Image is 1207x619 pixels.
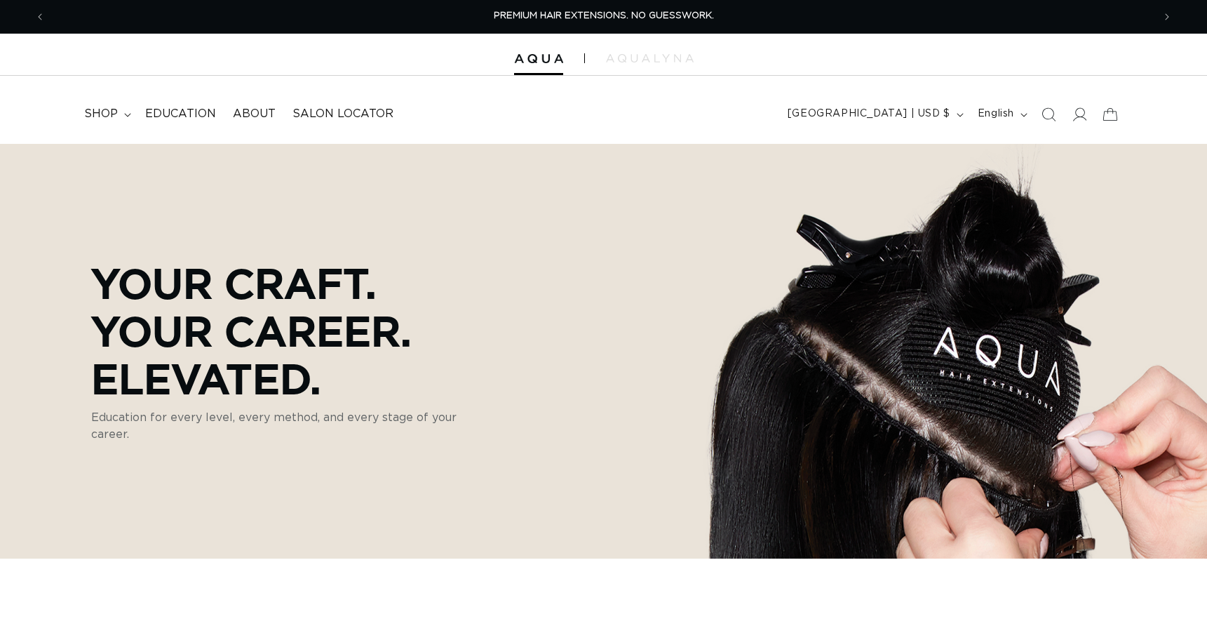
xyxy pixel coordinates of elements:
[91,259,491,402] p: Your Craft. Your Career. Elevated.
[145,107,216,121] span: Education
[978,107,1014,121] span: English
[969,101,1033,128] button: English
[788,107,950,121] span: [GEOGRAPHIC_DATA] | USD $
[1033,99,1064,130] summary: Search
[1152,4,1182,30] button: Next announcement
[494,11,714,20] span: PREMIUM HAIR EXTENSIONS. NO GUESSWORK.
[224,98,284,130] a: About
[25,4,55,30] button: Previous announcement
[514,54,563,64] img: Aqua Hair Extensions
[91,409,491,443] p: Education for every level, every method, and every stage of your career.
[606,54,694,62] img: aqualyna.com
[284,98,402,130] a: Salon Locator
[233,107,276,121] span: About
[137,98,224,130] a: Education
[779,101,969,128] button: [GEOGRAPHIC_DATA] | USD $
[76,98,137,130] summary: shop
[84,107,118,121] span: shop
[292,107,393,121] span: Salon Locator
